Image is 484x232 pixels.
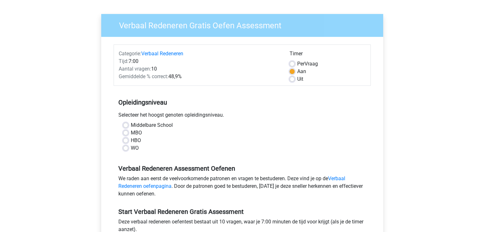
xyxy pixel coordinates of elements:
[297,75,303,83] label: Uit
[290,50,366,60] div: Timer
[131,137,141,144] label: HBO
[119,73,168,79] span: Gemiddelde % correct:
[297,68,306,75] label: Aan
[118,165,366,172] h5: Verbaal Redeneren Assessment Oefenen
[297,60,318,68] label: Vraag
[131,121,173,129] label: Middelbare School
[141,51,183,57] a: Verbaal Redeneren
[114,73,285,80] div: 48,9%
[111,18,378,31] h3: Verbaal Redeneren Gratis Oefen Assessment
[131,144,139,152] label: WO
[119,51,141,57] span: Categorie:
[119,58,129,64] span: Tijd:
[114,175,371,200] div: We raden aan eerst de veelvoorkomende patronen en vragen te bestuderen. Deze vind je op de . Door...
[118,208,366,215] h5: Start Verbaal Redeneren Gratis Assessment
[114,58,285,65] div: 7:00
[297,61,305,67] span: Per
[118,96,366,109] h5: Opleidingsniveau
[131,129,142,137] label: MBO
[114,65,285,73] div: 10
[119,66,151,72] span: Aantal vragen:
[114,111,371,121] div: Selecteer het hoogst genoten opleidingsniveau.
